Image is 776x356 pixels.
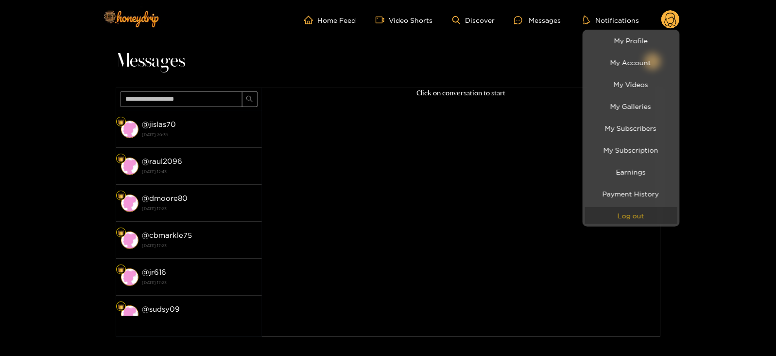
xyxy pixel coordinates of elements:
[585,142,677,159] a: My Subscription
[585,98,677,115] a: My Galleries
[585,163,677,180] a: Earnings
[585,76,677,93] a: My Videos
[585,207,677,224] button: Log out
[585,185,677,202] a: Payment History
[585,54,677,71] a: My Account
[585,120,677,137] a: My Subscribers
[585,32,677,49] a: My Profile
